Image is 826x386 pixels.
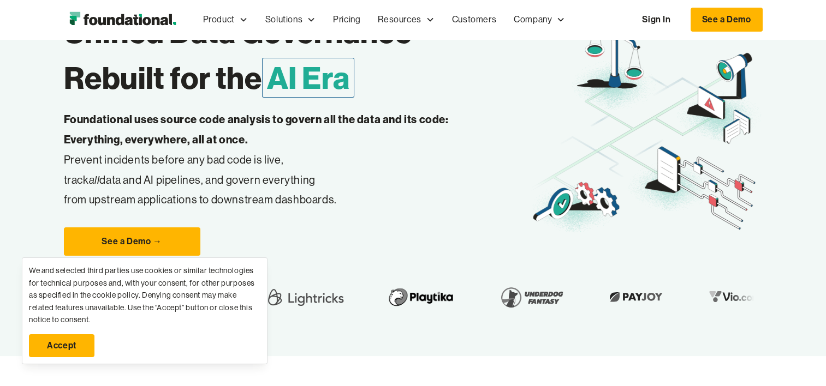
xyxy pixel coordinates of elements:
div: Resources [378,13,421,27]
a: Accept [29,334,94,357]
img: Payjoy [278,288,342,305]
iframe: Chat Widget [771,334,826,386]
a: home [64,9,181,31]
h1: Unified Data Governance— Rebuilt for the [64,9,530,101]
img: Hello Heart [718,288,804,305]
img: Foundational Logo [64,9,181,31]
img: Liberty Energy [640,288,683,305]
div: Product [203,13,235,27]
span: AI Era [262,58,355,98]
a: Customers [443,2,505,38]
a: Pricing [324,2,369,38]
div: Company [514,13,552,27]
strong: Foundational uses source code analysis to govern all the data and its code: Everything, everywher... [64,112,449,146]
div: We and selected third parties use cookies or similar technologies for technical purposes and, wit... [29,264,260,325]
img: SuperPlay [476,282,506,312]
a: See a Demo [691,8,763,32]
div: Solutions [257,2,324,38]
a: See a Demo → [64,227,200,256]
em: all [89,173,100,186]
div: Solutions [265,13,302,27]
div: Company [505,2,574,38]
p: Prevent incidents before any bad code is live, track data and AI pipelines, and govern everything... [64,110,483,210]
img: BigPanda [541,288,605,305]
img: Vio.com [377,288,441,305]
div: Resources [369,2,443,38]
div: Product [194,2,257,38]
a: Sign In [631,8,681,31]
